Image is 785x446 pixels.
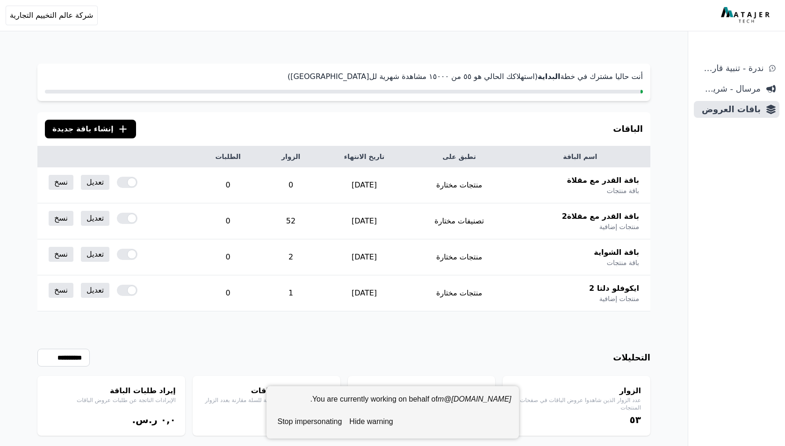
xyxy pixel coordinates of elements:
[45,120,136,138] button: إنشاء باقة جديدة
[510,146,651,167] th: اسم الباقة
[562,211,639,222] span: باقة القدر مع مقلاة2
[538,72,560,81] strong: البداية
[512,396,641,411] p: عدد الزوار الذين شاهدوا عروض الباقات في صفحات المنتجات
[567,175,639,186] span: باقة القدر مع مقلاة
[320,167,409,203] td: [DATE]
[132,414,157,425] span: ر.س.
[81,211,109,226] a: تعديل
[599,294,639,303] span: منتجات إضافية
[613,351,650,364] h3: التحليلات
[512,413,641,426] div: ٥۳
[45,71,643,82] p: أنت حاليا مشترك في خطة (استهلاكك الحالي هو ٥٥ من ١٥۰۰۰ مشاهدة شهرية لل[GEOGRAPHIC_DATA])
[607,186,639,195] span: باقة منتجات
[49,247,73,262] a: نسخ
[194,203,262,239] td: 0
[320,203,409,239] td: [DATE]
[721,7,772,24] img: MatajerTech Logo
[599,222,639,231] span: منتجات إضافية
[202,385,331,396] h4: معدل التحويل للباقات
[49,283,73,298] a: نسخ
[274,412,346,431] button: stop impersonating
[346,412,396,431] button: hide warning
[409,239,510,275] td: منتجات مختارة
[10,10,94,21] span: شركة عالم التخييم التجارية
[698,103,761,116] span: باقات العروض
[81,247,109,262] a: تعديل
[49,175,73,190] a: نسخ
[194,275,262,311] td: 0
[512,385,641,396] h4: الزوار
[262,239,320,275] td: 2
[438,395,511,403] em: m@[DOMAIN_NAME]
[409,167,510,203] td: منتجات مختارة
[194,167,262,203] td: 0
[161,414,176,425] bdi: ۰,۰
[613,122,643,136] h3: الباقات
[320,146,409,167] th: تاريخ الانتهاء
[320,275,409,311] td: [DATE]
[274,394,511,412] div: You are currently working on behalf of .
[409,203,510,239] td: تصنيفات مختارة
[320,239,409,275] td: [DATE]
[81,175,109,190] a: تعديل
[194,146,262,167] th: الطلبات
[589,283,639,294] span: ايكوفلو دلتا 2
[47,385,176,396] h4: إيراد طلبات الباقة
[262,275,320,311] td: 1
[52,123,114,135] span: إنشاء باقة جديدة
[81,283,109,298] a: تعديل
[262,203,320,239] td: 52
[6,6,98,25] button: شركة عالم التخييم التجارية
[194,239,262,275] td: 0
[607,258,639,267] span: باقة منتجات
[262,167,320,203] td: 0
[698,62,763,75] span: ندرة - تنبية قارب علي النفاذ
[409,146,510,167] th: تطبق على
[409,275,510,311] td: منتجات مختارة
[698,82,761,95] span: مرسال - شريط دعاية
[47,396,176,404] p: الإيرادات الناتجة عن طلبات عروض الباقات
[262,146,320,167] th: الزوار
[202,396,331,404] p: النسبة المئوية لمعدل الاضافة للسلة مقارنة بعدد الزوار
[594,247,639,258] span: باقة الشواية
[49,211,73,226] a: نسخ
